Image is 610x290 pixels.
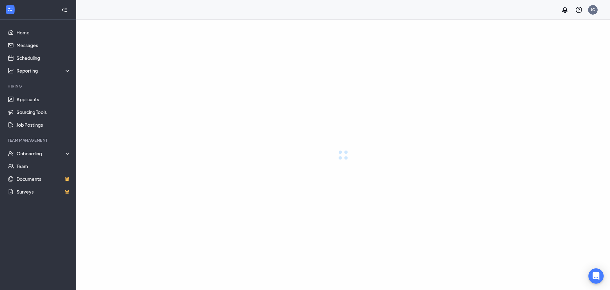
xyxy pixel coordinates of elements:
div: Team Management [8,138,70,143]
svg: Analysis [8,67,14,74]
svg: UserCheck [8,150,14,157]
a: DocumentsCrown [17,173,71,185]
div: Open Intercom Messenger [588,268,604,284]
svg: Notifications [561,6,569,14]
div: Reporting [17,67,71,74]
div: Hiring [8,83,70,89]
a: Home [17,26,71,39]
svg: WorkstreamLogo [7,6,13,13]
div: JC [591,7,595,12]
div: Onboarding [17,150,71,157]
svg: Collapse [61,7,68,13]
a: Applicants [17,93,71,106]
a: SurveysCrown [17,185,71,198]
a: Job Postings [17,118,71,131]
a: Sourcing Tools [17,106,71,118]
svg: QuestionInfo [575,6,583,14]
a: Messages [17,39,71,52]
a: Scheduling [17,52,71,64]
a: Team [17,160,71,173]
